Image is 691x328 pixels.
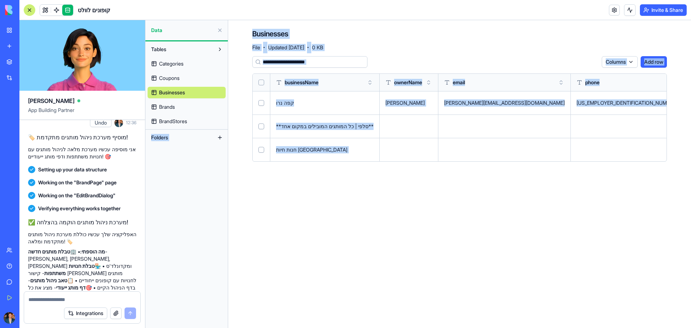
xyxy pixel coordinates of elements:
span: · [307,42,309,53]
button: Toggle sort [557,79,565,86]
div: חנות חיות [GEOGRAPHIC_DATA] [276,146,374,153]
span: File [252,44,260,51]
p: האפליקציה שלך עכשיו כוללת מערכת ניהול מותגים מתקדמת ומלאה! 🏷️ [28,231,136,245]
a: Brands [148,101,226,113]
div: [PERSON_NAME] [385,99,432,107]
h2: 🏷️ מוסיף מערכת ניהול מותגים מתקדמת! [28,133,136,141]
strong: מה הוספתי: [80,248,105,255]
a: Coupons [148,72,226,84]
button: Columns [602,56,638,68]
span: email [453,79,465,86]
span: App Building Partner [28,107,136,120]
span: phone [585,79,600,86]
h2: ✅ מערכת ניהול מותגים הוקמה בהצלחה! [28,218,136,226]
h4: Businesses [252,29,288,39]
span: [PERSON_NAME] [28,96,74,105]
a: Businesses [148,87,226,98]
strong: טאב ניהול מותגים [30,277,67,283]
span: · [263,42,265,53]
p: • 🏢 - [PERSON_NAME], [PERSON_NAME], [PERSON_NAME] ומקדונלד'ס • 🏪 - קישור [PERSON_NAME] מותגים לחנ... [28,248,136,298]
button: Integrations [64,307,107,319]
img: logo [5,5,50,15]
button: Tables [148,44,214,55]
img: ACg8ocKImB3NmhjzizlkhQX-yPY2fZynwA8pJER7EWVqjn6AvKs_a422YA=s96-c [4,312,15,324]
span: Folders [151,134,168,141]
button: Folders [148,132,214,143]
button: Select row [258,100,264,106]
strong: דף מותג ייעודי [56,284,86,291]
span: businessName [285,79,319,86]
span: Working on the "EditBrandDialog" [38,192,116,199]
span: קופונים לוולט [78,6,110,14]
span: ownerName [394,79,422,86]
a: Categories [148,58,226,69]
button: Add row [641,56,667,68]
button: Invite & Share [640,4,687,16]
span: BrandStores [159,118,187,125]
span: Working on the "BrandPage" page [38,179,117,186]
p: אני מוסיפה עכשיו מערכת מלאה לניהול מותגים עם חנויות משתתפות ודפי מותג ייעודיים! 🎯 [28,146,136,160]
button: Toggle sort [366,79,374,86]
button: Select row [258,147,264,153]
button: Select all [258,80,264,85]
span: 12:36 [126,120,136,126]
div: **סלפי | כל המותגים המובילים במקום אחד** [276,123,374,130]
span: Categories [159,60,184,67]
div: [PERSON_NAME][EMAIL_ADDRESS][DOMAIN_NAME] [444,99,565,107]
strong: טבלת מותגים חדשה [28,248,70,255]
img: ACg8ocKImB3NmhjzizlkhQX-yPY2fZynwA8pJER7EWVqjn6AvKs_a422YA=s96-c [114,118,123,127]
a: BrandStores [148,116,226,127]
span: Businesses [159,89,185,96]
div: [US_EMPLOYER_IDENTIFICATION_NUMBER] [577,99,678,107]
span: Setting up your data structure [38,166,107,173]
button: Select row [258,123,264,129]
button: Toggle sort [425,79,432,86]
div: קפה נרו [276,99,374,107]
button: Undo [90,118,112,127]
span: 0 KB [312,44,323,51]
span: Tables [151,46,166,53]
span: Verifying everything works together [38,205,121,212]
span: Brands [159,103,175,111]
span: Data [151,27,214,34]
span: Updated [DATE] [268,44,304,51]
span: Coupons [159,75,180,82]
strong: טבלת חנויות משתתפות [44,263,95,276]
